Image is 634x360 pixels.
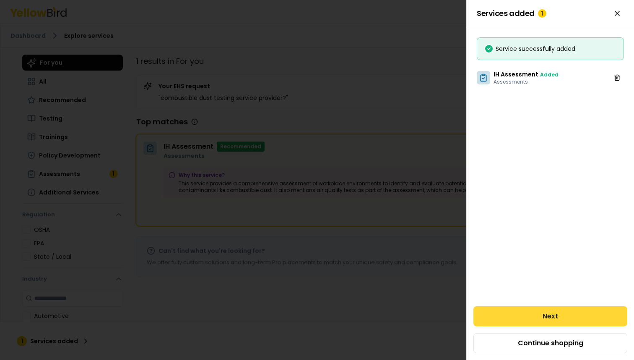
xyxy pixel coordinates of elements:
[538,9,546,18] div: 1
[611,7,624,20] button: Close
[473,333,627,353] button: Continue shopping
[540,71,559,78] span: Added
[477,9,546,18] span: Services added
[484,45,617,53] div: Service successfully added
[494,79,559,85] p: Assessments
[494,70,559,79] h3: IH Assessment
[473,306,627,326] button: Next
